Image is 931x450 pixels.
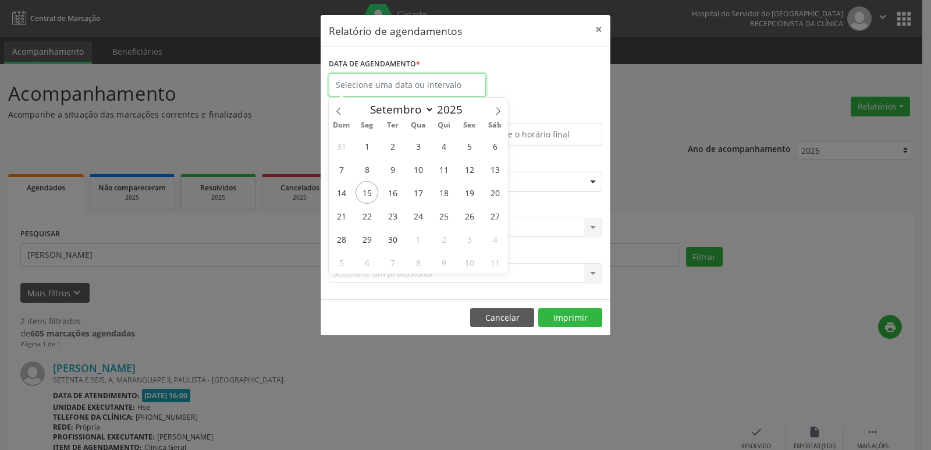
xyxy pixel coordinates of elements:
[432,251,455,274] span: Outubro 9, 2025
[381,134,404,157] span: Setembro 2, 2025
[458,228,481,250] span: Outubro 3, 2025
[407,181,429,204] span: Setembro 17, 2025
[434,102,472,117] input: Year
[407,158,429,180] span: Setembro 10, 2025
[364,101,434,118] select: Month
[538,308,602,328] button: Imprimir
[431,122,457,129] span: Qui
[380,122,406,129] span: Ter
[330,134,353,157] span: Agosto 31, 2025
[330,158,353,180] span: Setembro 7, 2025
[484,158,506,180] span: Setembro 13, 2025
[484,181,506,204] span: Setembro 20, 2025
[432,204,455,227] span: Setembro 25, 2025
[587,15,610,44] button: Close
[407,251,429,274] span: Outubro 8, 2025
[356,228,378,250] span: Setembro 29, 2025
[432,181,455,204] span: Setembro 18, 2025
[329,55,420,73] label: DATA DE AGENDAMENTO
[407,204,429,227] span: Setembro 24, 2025
[381,251,404,274] span: Outubro 7, 2025
[432,228,455,250] span: Outubro 2, 2025
[356,134,378,157] span: Setembro 1, 2025
[329,23,462,38] h5: Relatório de agendamentos
[484,251,506,274] span: Outubro 11, 2025
[329,122,354,129] span: Dom
[484,204,506,227] span: Setembro 27, 2025
[356,251,378,274] span: Outubro 6, 2025
[484,228,506,250] span: Outubro 4, 2025
[432,158,455,180] span: Setembro 11, 2025
[458,204,481,227] span: Setembro 26, 2025
[432,134,455,157] span: Setembro 4, 2025
[458,134,481,157] span: Setembro 5, 2025
[458,181,481,204] span: Setembro 19, 2025
[482,122,508,129] span: Sáb
[468,123,602,146] input: Selecione o horário final
[381,181,404,204] span: Setembro 16, 2025
[457,122,482,129] span: Sex
[381,204,404,227] span: Setembro 23, 2025
[484,134,506,157] span: Setembro 6, 2025
[330,228,353,250] span: Setembro 28, 2025
[330,204,353,227] span: Setembro 21, 2025
[356,181,378,204] span: Setembro 15, 2025
[406,122,431,129] span: Qua
[458,251,481,274] span: Outubro 10, 2025
[354,122,380,129] span: Seg
[330,251,353,274] span: Outubro 5, 2025
[356,158,378,180] span: Setembro 8, 2025
[458,158,481,180] span: Setembro 12, 2025
[330,181,353,204] span: Setembro 14, 2025
[381,228,404,250] span: Setembro 30, 2025
[407,228,429,250] span: Outubro 1, 2025
[468,105,602,123] label: ATÉ
[329,73,486,97] input: Selecione uma data ou intervalo
[381,158,404,180] span: Setembro 9, 2025
[470,308,534,328] button: Cancelar
[356,204,378,227] span: Setembro 22, 2025
[407,134,429,157] span: Setembro 3, 2025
